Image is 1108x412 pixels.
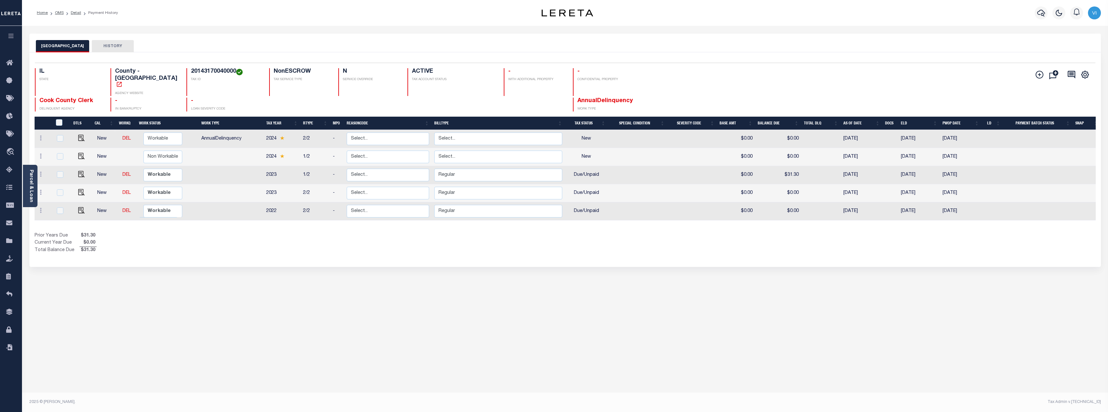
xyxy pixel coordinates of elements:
h4: County - [GEOGRAPHIC_DATA] [115,68,179,89]
td: [DATE] [940,202,982,220]
a: DEL [122,209,131,213]
td: $0.00 [717,202,755,220]
td: 1/2 [301,166,330,184]
th: SNAP: activate to sort column ascending [1073,117,1101,130]
td: [DATE] [940,130,982,148]
i: travel_explore [6,148,16,156]
td: 2024 [264,148,301,166]
td: New [565,130,608,148]
td: $0.00 [717,148,755,166]
td: 2/2 [301,202,330,220]
p: SERVICE OVERRIDE [343,77,400,82]
span: $0.00 [79,239,97,247]
td: [DATE] [898,130,940,148]
td: 2024 [264,130,301,148]
td: [DATE] [940,184,982,202]
h4: ACTIVE [412,68,496,75]
td: New [565,148,608,166]
th: &nbsp;&nbsp;&nbsp;&nbsp;&nbsp;&nbsp;&nbsp;&nbsp;&nbsp;&nbsp; [35,117,52,130]
th: Base Amt: activate to sort column ascending [717,117,755,130]
td: [DATE] [841,202,882,220]
p: TAX ID [191,77,261,82]
th: Severity Code: activate to sort column ascending [667,117,717,130]
h4: N [343,68,400,75]
p: AGENCY WEBSITE [115,91,179,96]
th: Docs [882,117,898,130]
th: RType: activate to sort column ascending [301,117,330,130]
span: AnnualDelinquency [577,98,633,104]
td: 2022 [264,202,301,220]
button: HISTORY [92,40,134,52]
a: OMS [55,11,64,15]
td: 1/2 [301,148,330,166]
td: - [330,202,344,220]
span: - [191,98,193,104]
td: [DATE] [841,130,882,148]
td: $0.00 [755,148,801,166]
td: [DATE] [841,148,882,166]
span: Cook County Clerk [39,98,93,104]
td: [DATE] [898,148,940,166]
img: svg+xml;base64,PHN2ZyB4bWxucz0iaHR0cDovL3d3dy53My5vcmcvMjAwMC9zdmciIHBvaW50ZXItZXZlbnRzPSJub25lIi... [1088,6,1101,19]
th: PWOP Date: activate to sort column ascending [940,117,982,130]
td: [DATE] [841,166,882,184]
td: AnnualDelinquency [199,130,264,148]
img: Star.svg [280,154,284,158]
p: DELINQUENT AGENCY [39,107,103,111]
th: Payment Batch Status: activate to sort column ascending [1003,117,1073,130]
a: DEL [122,136,131,141]
td: - [330,130,344,148]
a: DEL [122,173,131,177]
th: Work Status [136,117,199,130]
p: WORK TYPE [577,107,641,111]
td: $31.30 [755,166,801,184]
td: $0.00 [717,184,755,202]
p: CONFIDENTIAL PROPERTY [577,77,641,82]
th: BillType: activate to sort column ascending [432,117,565,130]
p: STATE [39,77,103,82]
p: WITH ADDITIONAL PROPERTY [508,77,565,82]
td: New [95,148,120,166]
button: [GEOGRAPHIC_DATA] [36,40,89,52]
th: CAL: activate to sort column ascending [92,117,116,130]
th: ELD: activate to sort column ascending [898,117,940,130]
td: New [95,166,120,184]
th: As of Date: activate to sort column ascending [841,117,882,130]
img: Star.svg [280,136,284,140]
a: Detail [71,11,81,15]
td: - [330,166,344,184]
td: [DATE] [841,184,882,202]
p: IN BANKRUPTCY [115,107,179,111]
td: $0.00 [755,202,801,220]
a: DEL [122,191,131,195]
th: Tax Status: activate to sort column ascending [565,117,608,130]
span: - [508,69,511,74]
td: $0.00 [717,130,755,148]
th: LD: activate to sort column ascending [982,117,1003,130]
h4: 20143170040000 [191,68,261,75]
td: Current Year Due [35,239,79,247]
a: Home [37,11,48,15]
a: Parcel & Loan [29,170,33,202]
td: New [95,184,120,202]
td: [DATE] [898,166,940,184]
h4: NonESCROW [274,68,331,75]
td: Due/Unpaid [565,202,608,220]
p: LOAN SEVERITY CODE [191,107,261,111]
p: TAX ACCOUNT STATUS [412,77,496,82]
td: [DATE] [940,166,982,184]
li: Payment History [81,10,118,16]
th: Total DLQ: activate to sort column ascending [801,117,841,130]
th: &nbsp; [52,117,71,130]
td: $0.00 [755,130,801,148]
td: 2023 [264,184,301,202]
th: Balance Due: activate to sort column ascending [755,117,801,130]
h4: IL [39,68,103,75]
span: $31.30 [79,247,97,254]
td: New [95,130,120,148]
th: DTLS [71,117,92,130]
td: [DATE] [898,184,940,202]
td: Due/Unpaid [565,184,608,202]
td: Total Balance Due [35,247,79,254]
td: [DATE] [898,202,940,220]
